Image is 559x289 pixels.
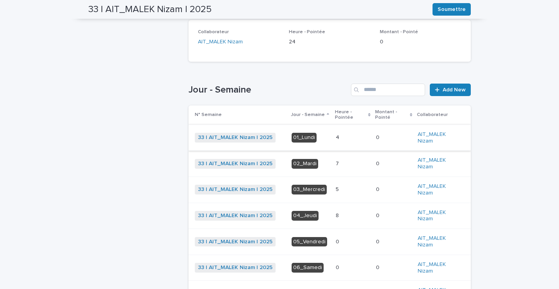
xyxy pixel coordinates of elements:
[380,38,461,46] p: 0
[189,151,471,177] tr: 33 | AIT_MALEK Nizam | 2025 02_Mardi77 00 AIT_MALEK Nizam
[189,84,348,96] h1: Jour - Semaine
[336,185,340,193] p: 5
[417,111,448,119] p: Collaborateur
[433,3,471,16] button: Soumettre
[189,203,471,229] tr: 33 | AIT_MALEK Nizam | 2025 04_Jeudi88 00 AIT_MALEK Nizam
[336,211,340,219] p: 8
[198,38,243,46] a: AIT_MALEK Nizam
[335,108,366,122] p: Heure - Pointée
[198,186,272,193] a: 33 | AIT_MALEK Nizam | 2025
[418,261,458,275] a: AIT_MALEK Nizam
[418,235,458,248] a: AIT_MALEK Nizam
[292,237,327,247] div: 05_Vendredi
[198,161,272,167] a: 33 | AIT_MALEK Nizam | 2025
[292,211,319,221] div: 04_Jeudi
[376,237,381,245] p: 0
[418,209,458,223] a: AIT_MALEK Nizam
[189,177,471,203] tr: 33 | AIT_MALEK Nizam | 2025 03_Mercredi55 00 AIT_MALEK Nizam
[88,4,212,15] h2: 33 | AIT_MALEK Nizam | 2025
[418,157,458,170] a: AIT_MALEK Nizam
[376,211,381,219] p: 0
[189,255,471,281] tr: 33 | AIT_MALEK Nizam | 2025 06_Samedi00 00 AIT_MALEK Nizam
[438,5,466,13] span: Soumettre
[292,185,327,194] div: 03_Mercredi
[292,133,317,143] div: 01_Lundi
[336,159,340,167] p: 7
[336,133,341,141] p: 4
[380,30,418,34] span: Montant - Pointé
[376,263,381,271] p: 0
[289,30,325,34] span: Heure - Pointée
[198,212,272,219] a: 33 | AIT_MALEK Nizam | 2025
[292,159,318,169] div: 02_Mardi
[418,131,458,144] a: AIT_MALEK Nizam
[376,159,381,167] p: 0
[336,263,341,271] p: 0
[443,87,466,93] span: Add New
[198,30,229,34] span: Collaborateur
[375,108,408,122] p: Montant - Pointé
[418,183,458,196] a: AIT_MALEK Nizam
[198,264,272,271] a: 33 | AIT_MALEK Nizam | 2025
[195,111,222,119] p: N° Semaine
[336,237,341,245] p: 0
[198,134,272,141] a: 33 | AIT_MALEK Nizam | 2025
[376,133,381,141] p: 0
[289,38,370,46] p: 24
[430,84,471,96] a: Add New
[292,263,324,273] div: 06_Samedi
[189,229,471,255] tr: 33 | AIT_MALEK Nizam | 2025 05_Vendredi00 00 AIT_MALEK Nizam
[376,185,381,193] p: 0
[198,239,272,245] a: 33 | AIT_MALEK Nizam | 2025
[291,111,325,119] p: Jour - Semaine
[189,125,471,151] tr: 33 | AIT_MALEK Nizam | 2025 01_Lundi44 00 AIT_MALEK Nizam
[351,84,425,96] input: Search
